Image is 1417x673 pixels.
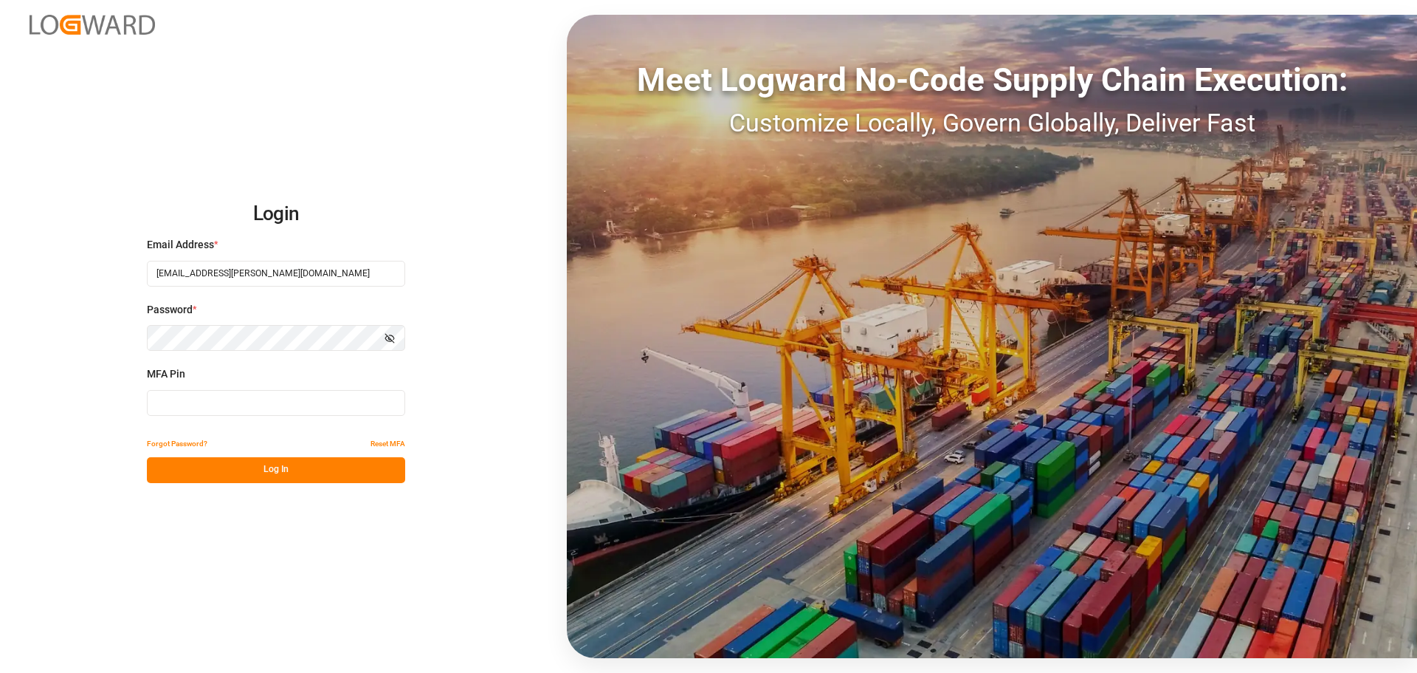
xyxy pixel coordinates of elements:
button: Log In [147,457,405,483]
input: Enter your email [147,261,405,287]
img: Logward_new_orange.png [30,15,155,35]
div: Meet Logward No-Code Supply Chain Execution: [567,55,1417,104]
h2: Login [147,191,405,238]
button: Forgot Password? [147,431,207,457]
div: Customize Locally, Govern Globally, Deliver Fast [567,104,1417,142]
span: Email Address [147,237,214,253]
button: Reset MFA [370,431,405,457]
span: MFA Pin [147,366,185,382]
span: Password [147,302,193,318]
